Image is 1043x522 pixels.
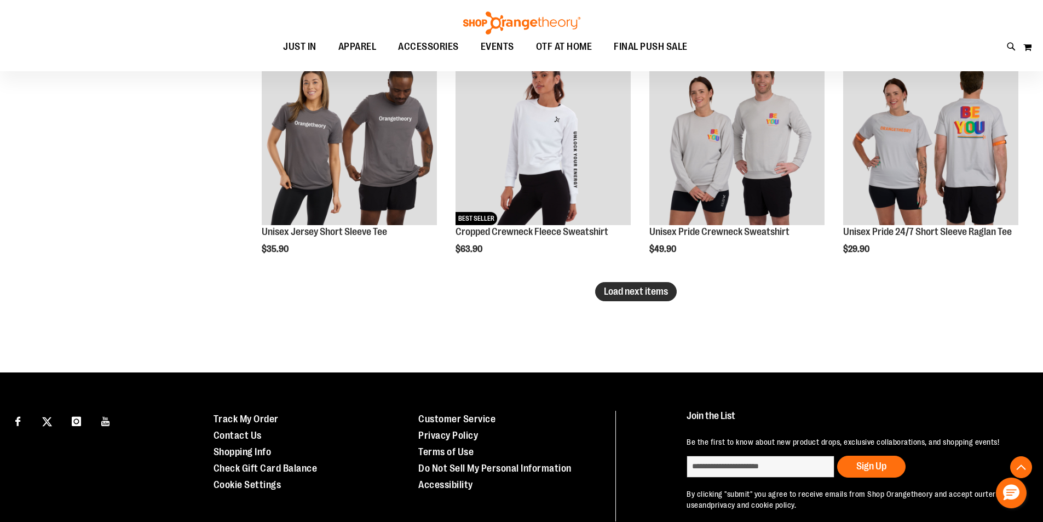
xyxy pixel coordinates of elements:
span: EVENTS [481,35,514,59]
span: OTF AT HOME [536,35,592,59]
a: Terms of Use [418,446,474,457]
a: Contact Us [214,430,262,441]
a: Cropped Crewneck Fleece SweatshirtNEWBEST SELLER [456,50,631,227]
span: BEST SELLER [456,212,497,225]
button: Hello, have a question? Let’s chat. [996,478,1027,508]
h4: Join the List [687,411,1018,431]
button: Back To Top [1010,456,1032,478]
img: Shop Orangetheory [462,12,582,35]
a: Do Not Sell My Personal Information [418,463,572,474]
a: Shopping Info [214,446,272,457]
p: Be the first to know about new product drops, exclusive collaborations, and shopping events! [687,437,1018,448]
a: terms of use [687,490,1015,509]
a: Unisex Pride Crewneck Sweatshirt [649,226,790,237]
span: $63.90 [456,244,484,254]
a: Unisex Pride Crewneck SweatshirtNEW [649,50,825,227]
a: EVENTS [470,35,525,60]
a: OTF AT HOME [525,35,603,60]
a: Cookie Settings [214,479,281,490]
a: Check Gift Card Balance [214,463,318,474]
span: JUST IN [283,35,316,59]
a: Visit our Youtube page [96,411,116,430]
span: Sign Up [856,461,886,472]
img: Unisex Pride 24/7 Short Sleeve Raglan Tee [843,50,1018,225]
input: enter email [687,456,834,478]
a: FINAL PUSH SALE [603,35,699,60]
a: Unisex Jersey Short Sleeve Tee [262,226,387,237]
a: Unisex Pride 24/7 Short Sleeve Raglan TeeNEW [843,50,1018,227]
a: Cropped Crewneck Fleece Sweatshirt [456,226,608,237]
a: Visit our Facebook page [8,411,27,430]
span: Load next items [604,286,668,297]
a: Track My Order [214,414,279,425]
span: ACCESSORIES [398,35,459,59]
a: Visit our X page [38,411,57,430]
div: product [644,44,830,282]
img: Unisex Jersey Short Sleeve Tee [262,50,437,225]
button: Sign Up [837,456,906,478]
span: APPAREL [338,35,377,59]
a: privacy and cookie policy. [711,501,796,509]
img: Twitter [42,417,52,427]
a: Visit our Instagram page [67,411,86,430]
div: product [838,44,1024,282]
div: product [450,44,636,282]
span: FINAL PUSH SALE [614,35,688,59]
a: Unisex Pride 24/7 Short Sleeve Raglan Tee [843,226,1012,237]
a: APPAREL [327,35,388,60]
a: ACCESSORIES [387,35,470,60]
button: Load next items [595,282,677,301]
span: $49.90 [649,244,678,254]
div: product [256,44,442,282]
a: JUST IN [272,35,327,59]
a: Customer Service [418,414,495,425]
img: Unisex Pride Crewneck Sweatshirt [649,50,825,225]
span: $35.90 [262,244,290,254]
span: $29.90 [843,244,871,254]
p: By clicking "submit" you agree to receive emails from Shop Orangetheory and accept our and [687,489,1018,510]
a: Accessibility [418,479,473,490]
a: Privacy Policy [418,430,478,441]
a: Unisex Jersey Short Sleeve TeeNEW [262,50,437,227]
img: Cropped Crewneck Fleece Sweatshirt [456,50,631,225]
